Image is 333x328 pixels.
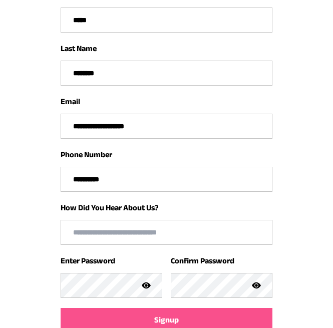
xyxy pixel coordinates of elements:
[61,256,115,265] label: Enter Password
[61,44,97,53] label: Last Name
[154,314,179,326] span: Signup
[61,203,158,212] label: How Did You Hear About Us?
[171,256,234,265] label: Confirm Password
[61,150,112,159] label: Phone Number
[61,97,80,106] label: Email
